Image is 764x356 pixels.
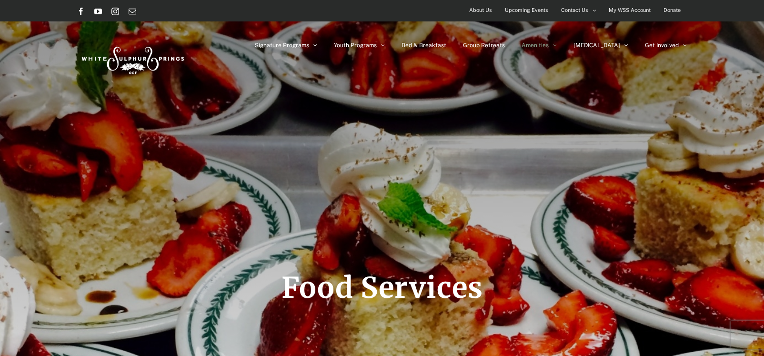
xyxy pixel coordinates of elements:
a: Instagram [111,8,119,15]
a: [MEDICAL_DATA] [573,21,628,69]
span: My WSS Account [609,3,651,17]
a: YouTube [94,8,102,15]
span: [MEDICAL_DATA] [573,42,620,48]
span: Get Involved [645,42,679,48]
span: Upcoming Events [505,3,548,17]
nav: Main Menu [255,21,687,69]
span: Contact Us [561,3,588,17]
span: Youth Programs [334,42,377,48]
a: Email [129,8,136,15]
a: Youth Programs [334,21,385,69]
a: Bed & Breakfast [402,21,446,69]
a: Group Retreats [463,21,505,69]
span: Bed & Breakfast [402,42,446,48]
span: Group Retreats [463,42,505,48]
a: Facebook [77,8,85,15]
span: Signature Programs [255,42,309,48]
a: Signature Programs [255,21,317,69]
span: About Us [469,3,492,17]
span: Food Services [281,270,483,305]
a: Get Involved [645,21,687,69]
span: Amenities [522,42,549,48]
a: Amenities [522,21,557,69]
img: White Sulphur Springs Logo [77,36,187,81]
span: Donate [663,3,681,17]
